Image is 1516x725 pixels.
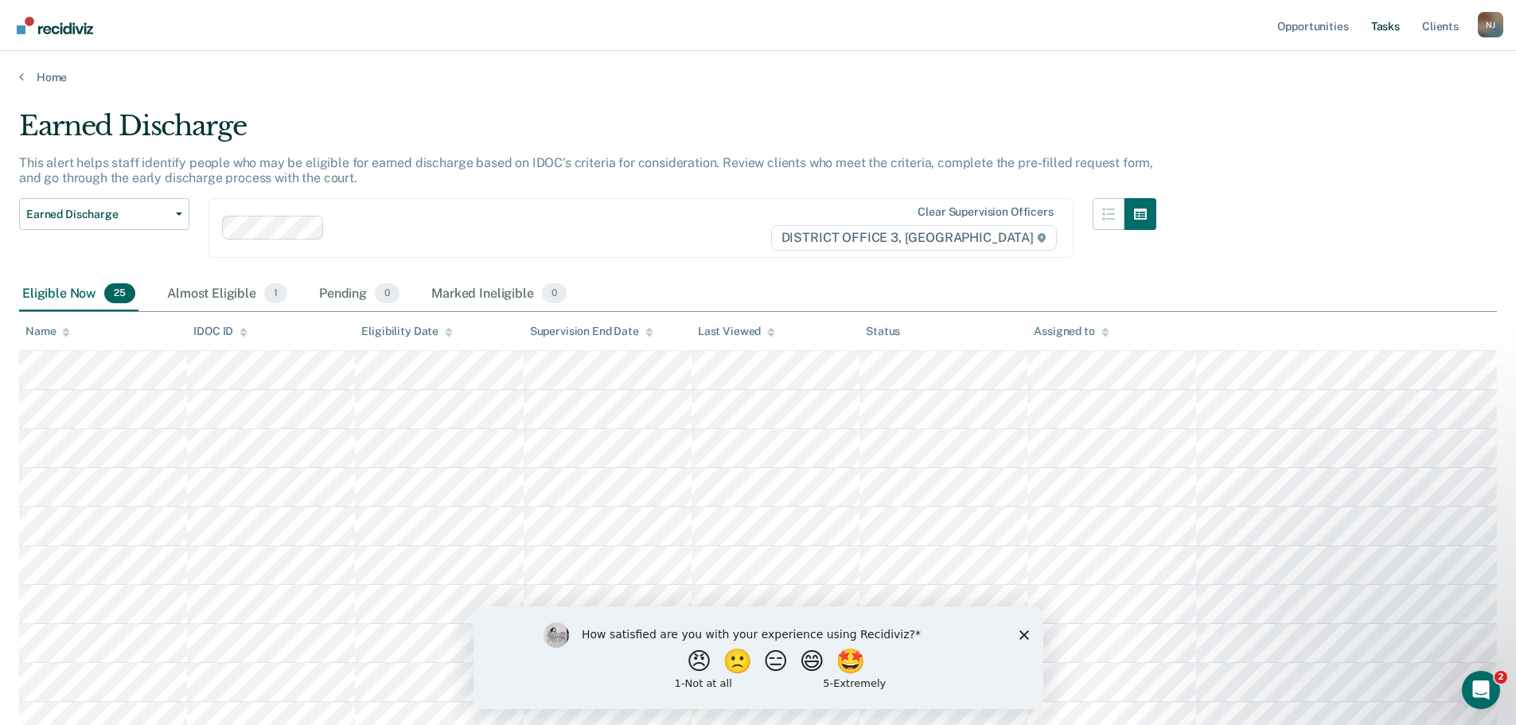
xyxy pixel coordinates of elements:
p: This alert helps staff identify people who may be eligible for earned discharge based on IDOC’s c... [19,155,1153,185]
div: Almost Eligible1 [164,277,290,312]
div: Earned Discharge [19,110,1156,155]
span: 0 [542,283,567,304]
div: Status [866,325,900,338]
div: N J [1478,12,1503,37]
button: Profile dropdown button [1478,12,1503,37]
span: 2 [1495,671,1507,684]
div: Last Viewed [698,325,775,338]
div: Name [25,325,70,338]
div: IDOC ID [193,325,247,338]
span: 0 [375,283,399,304]
div: Eligibility Date [361,325,453,338]
iframe: Intercom live chat [1462,671,1500,709]
span: 1 [264,283,287,304]
div: Eligible Now25 [19,277,138,312]
div: Supervision End Date [530,325,653,338]
div: Clear supervision officers [918,205,1053,219]
span: DISTRICT OFFICE 3, [GEOGRAPHIC_DATA] [771,225,1057,251]
span: 25 [104,283,135,304]
iframe: Survey by Kim from Recidiviz [474,606,1043,709]
div: Assigned to [1034,325,1109,338]
button: Earned Discharge [19,198,189,230]
a: Home [19,70,1497,84]
div: Pending0 [316,277,403,312]
img: Recidiviz [17,17,93,34]
div: Marked Ineligible0 [428,277,570,312]
span: Earned Discharge [26,208,170,221]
